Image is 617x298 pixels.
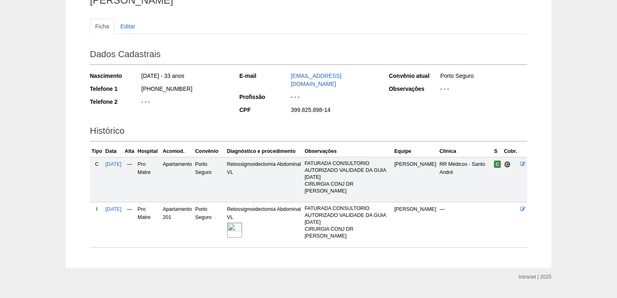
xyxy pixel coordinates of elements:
[90,98,140,106] div: Telefone 2
[194,202,226,247] td: Porto Seguro
[438,146,492,157] th: Clínica
[239,106,290,114] div: CPF
[90,85,140,93] div: Telefone 1
[304,160,391,195] p: FATURADA CONSULTORIO AUTORIZADO VALIDADE DA GUIA [DATE] CIRURGIA CONJ DR [PERSON_NAME]
[494,161,501,168] span: Confirmada
[226,146,303,157] th: Diagnóstico e procedimento
[91,205,102,213] div: I
[90,19,114,34] a: Ficha
[438,157,492,202] td: RR Médicos - Santo André
[502,146,519,157] th: Cobr.
[123,157,136,202] td: —
[194,146,226,157] th: Convênio
[393,146,438,157] th: Equipe
[239,93,290,101] div: Profissão
[123,202,136,247] td: —
[161,202,194,247] td: Apartamento 201
[291,73,341,87] a: [EMAIL_ADDRESS][DOMAIN_NAME]
[91,160,102,168] div: C
[140,98,228,108] div: - - -
[140,85,228,95] div: [PHONE_NUMBER]
[226,157,303,202] td: Retossigmoidectomia Abdominal VL
[393,202,438,247] td: [PERSON_NAME]
[439,72,527,82] div: Porto Seguro
[140,72,228,82] div: [DATE] - 33 anos
[90,123,527,141] h2: Histórico
[104,146,123,157] th: Data
[504,161,511,168] span: Consultório
[105,206,121,212] a: [DATE]
[290,106,378,116] div: 399.825.898-14
[303,146,393,157] th: Observações
[438,202,492,247] td: —
[492,146,502,157] th: S
[239,72,290,80] div: E-mail
[136,157,161,202] td: Pro Matre
[90,72,140,80] div: Nascimento
[304,205,391,240] p: FATURADA CONSULTORIO AUTORIZADO VALIDADE DA GUIA [DATE] CIRURGIA CONJ DR [PERSON_NAME]
[136,146,161,157] th: Hospital
[161,146,194,157] th: Acomod.
[105,161,121,167] a: [DATE]
[519,273,551,281] div: Intranet | 2025
[90,46,527,65] h2: Dados Cadastrais
[393,157,438,202] td: [PERSON_NAME]
[136,202,161,247] td: Pro Matre
[439,85,527,95] div: - - -
[161,157,194,202] td: Apartamento
[194,157,226,202] td: Porto Seguro
[123,146,136,157] th: Alta
[226,202,303,247] td: Retossigmoidectomia Abdominal VL
[115,19,140,34] a: Editar
[389,85,439,93] div: Observações
[290,93,378,103] div: - - -
[90,146,104,157] th: Tipo
[389,72,439,80] div: Convênio atual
